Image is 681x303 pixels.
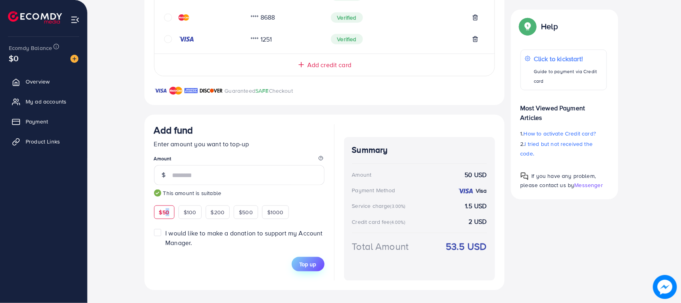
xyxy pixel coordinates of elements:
img: brand [154,86,167,96]
button: Top up [292,257,324,271]
p: Enter amount you want to top-up [154,139,324,149]
span: Payment [26,118,48,126]
strong: 50 USD [465,170,487,179]
p: Most Viewed Payment Articles [521,97,607,122]
img: Popup guide [521,19,535,34]
a: Payment [6,114,81,130]
img: credit [458,188,474,194]
img: credit [178,14,189,21]
strong: 2 USD [469,217,487,226]
div: Service charge [352,202,408,210]
strong: Visa [476,187,487,195]
span: Messenger [575,181,603,189]
div: Payment Method [352,186,395,194]
p: Help [541,22,558,31]
p: Guide to payment via Credit card [534,67,602,86]
span: $0 [9,52,18,64]
p: Click to kickstart! [534,54,602,64]
p: Guaranteed Checkout [225,86,293,96]
a: Overview [6,74,81,90]
a: Product Links [6,134,81,150]
img: brand [169,86,182,96]
span: My ad accounts [26,98,66,106]
span: Product Links [26,138,60,146]
span: Overview [26,78,50,86]
a: My ad accounts [6,94,81,110]
span: SAFE [255,87,269,95]
div: Amount [352,171,372,179]
span: $500 [239,208,253,216]
span: $100 [184,208,196,216]
strong: 53.5 USD [446,239,487,253]
img: credit [178,36,194,42]
img: logo [8,11,62,24]
p: 1. [521,129,607,138]
strong: 1.5 USD [465,201,487,211]
p: 2. [521,139,607,158]
span: I would like to make a donation to support my Account Manager. [165,229,322,247]
div: Credit card fee [352,218,408,226]
img: image [653,275,677,299]
span: How to activate Credit card? [524,130,596,138]
span: Ecomdy Balance [9,44,52,52]
h4: Summary [352,145,487,155]
svg: circle [164,35,172,43]
img: brand [184,86,198,96]
span: Verified [331,34,363,44]
h3: Add fund [154,124,193,136]
svg: circle [164,14,172,22]
img: Popup guide [521,172,529,180]
span: Add credit card [307,60,351,70]
span: $50 [159,208,169,216]
small: (4.00%) [390,219,405,225]
legend: Amount [154,155,324,165]
span: $1000 [267,208,284,216]
span: $200 [211,208,225,216]
span: Verified [331,12,363,23]
span: I tried but not received the code. [521,140,593,157]
img: image [70,55,78,63]
small: (3.00%) [391,203,406,209]
div: Total Amount [352,239,409,253]
span: Top up [300,260,316,268]
small: This amount is suitable [154,189,324,197]
img: guide [154,189,161,197]
img: brand [200,86,223,96]
img: menu [70,15,80,24]
span: If you have any problem, please contact us by [521,172,596,189]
